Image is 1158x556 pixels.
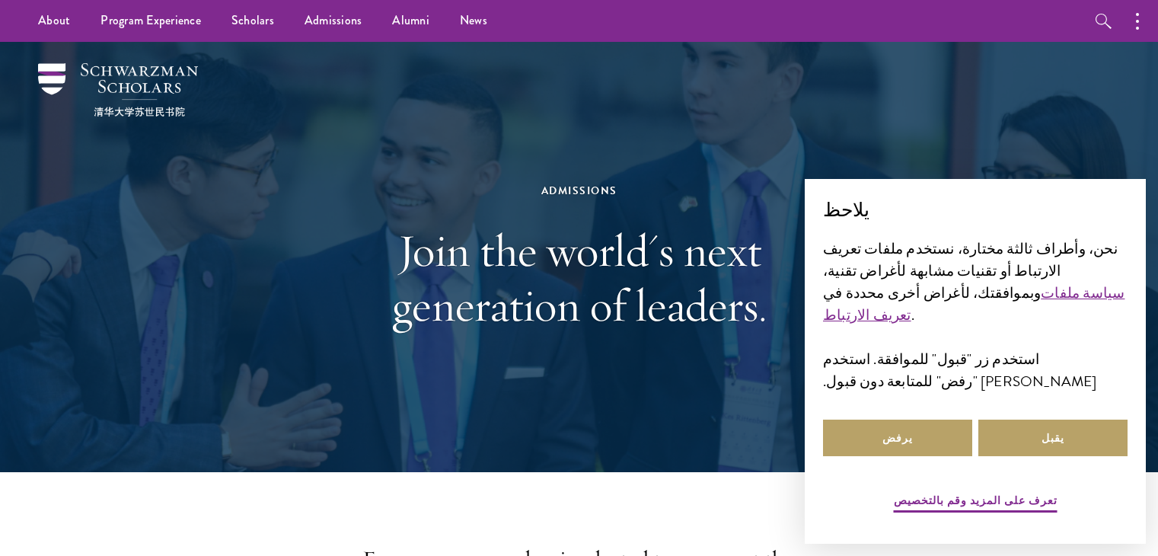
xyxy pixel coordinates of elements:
[317,223,842,333] h1: Join the world's next generation of leaders.
[911,304,914,326] font: .
[894,493,1058,509] font: تعرف على المزيد وقم بالتخصيص
[823,282,1125,326] a: سياسة ملفات تعريف الارتباط
[317,181,842,200] div: Admissions
[38,63,198,117] img: علماء شوارزمان
[1042,430,1064,446] font: يقبل
[978,420,1128,456] button: يقبل
[823,348,1097,392] font: استخدم زر "قبول" للموافقة. استخدم [PERSON_NAME] "رفض" للمتابعة دون قبول.
[823,198,869,222] font: يلاحظ
[882,430,913,446] font: يرفض
[823,238,1118,304] font: نحن، وأطراف ثالثة مختارة، نستخدم ملفات تعريف الارتباط أو تقنيات مشابهة لأغراض تقنية، وبموافقتك، ل...
[823,420,972,456] button: يرفض
[894,489,1058,515] button: تعرف على المزيد وقم بالتخصيص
